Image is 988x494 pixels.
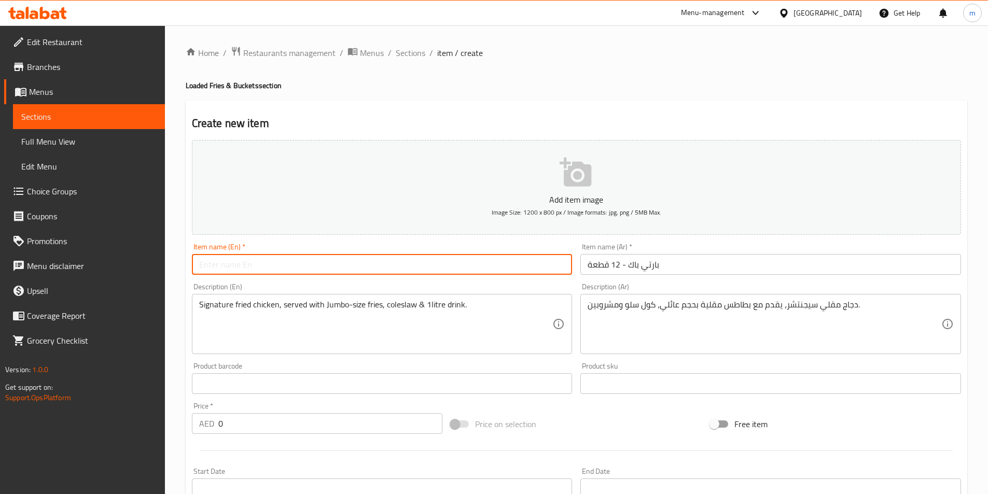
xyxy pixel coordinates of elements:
[4,30,165,54] a: Edit Restaurant
[186,46,967,60] nav: breadcrumb
[192,254,573,275] input: Enter name En
[347,46,384,60] a: Menus
[4,54,165,79] a: Branches
[192,116,961,131] h2: Create new item
[475,418,536,430] span: Price on selection
[794,7,862,19] div: [GEOGRAPHIC_DATA]
[360,47,384,59] span: Menus
[340,47,343,59] li: /
[199,300,553,349] textarea: Signature fried chicken, served with Jumbo-size fries, coleslaw & 1litre drink.
[208,193,945,206] p: Add item image
[21,135,157,148] span: Full Menu View
[13,154,165,179] a: Edit Menu
[27,235,157,247] span: Promotions
[27,260,157,272] span: Menu disclaimer
[192,140,961,235] button: Add item imageImage Size: 1200 x 800 px / Image formats: jpg, png / 5MB Max.
[27,210,157,222] span: Coupons
[4,79,165,104] a: Menus
[4,229,165,253] a: Promotions
[580,254,961,275] input: Enter name Ar
[199,417,214,430] p: AED
[4,328,165,353] a: Grocery Checklist
[231,46,336,60] a: Restaurants management
[4,253,165,278] a: Menu disclaimer
[13,129,165,154] a: Full Menu View
[492,206,661,218] span: Image Size: 1200 x 800 px / Image formats: jpg, png / 5MB Max.
[396,47,425,59] a: Sections
[4,204,165,229] a: Coupons
[32,363,48,376] span: 1.0.0
[734,418,768,430] span: Free item
[5,380,53,394] span: Get support on:
[13,104,165,129] a: Sections
[437,47,483,59] span: item / create
[5,391,71,404] a: Support.OpsPlatform
[681,7,745,19] div: Menu-management
[21,110,157,123] span: Sections
[4,303,165,328] a: Coverage Report
[969,7,976,19] span: m
[218,413,443,434] input: Please enter price
[27,185,157,197] span: Choice Groups
[388,47,392,59] li: /
[192,373,573,394] input: Please enter product barcode
[588,300,941,349] textarea: دجاج مقلي سيجنتشر، يقدم مع بطاطس مقلية بحجم عائلي، كول سلو ومشروبين.
[27,309,157,322] span: Coverage Report
[580,373,961,394] input: Please enter product sku
[4,179,165,204] a: Choice Groups
[186,47,219,59] a: Home
[27,61,157,73] span: Branches
[4,278,165,303] a: Upsell
[27,334,157,347] span: Grocery Checklist
[5,363,31,376] span: Version:
[243,47,336,59] span: Restaurants management
[29,86,157,98] span: Menus
[223,47,227,59] li: /
[21,160,157,173] span: Edit Menu
[27,285,157,297] span: Upsell
[186,80,967,91] h4: Loaded Fries & Buckets section
[27,36,157,48] span: Edit Restaurant
[429,47,433,59] li: /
